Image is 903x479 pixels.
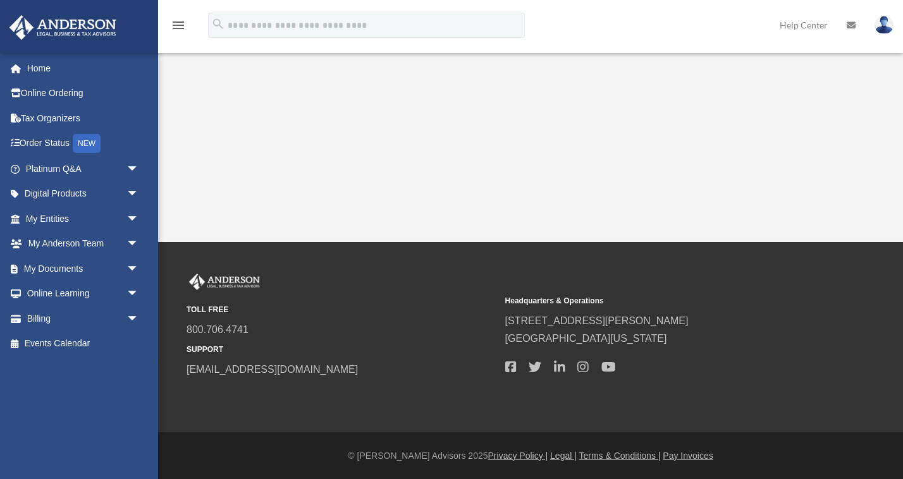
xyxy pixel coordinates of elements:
[9,306,158,331] a: Billingarrow_drop_down
[126,281,152,307] span: arrow_drop_down
[9,206,158,231] a: My Entitiesarrow_drop_down
[488,451,548,461] a: Privacy Policy |
[187,343,496,356] small: SUPPORT
[9,56,158,81] a: Home
[9,256,158,281] a: My Documentsarrow_drop_down
[9,81,158,106] a: Online Ordering
[9,331,158,356] a: Events Calendar
[126,231,152,257] span: arrow_drop_down
[505,294,815,308] small: Headquarters & Operations
[9,181,158,207] a: Digital Productsarrow_drop_down
[187,274,262,290] img: Anderson Advisors Platinum Portal
[505,315,689,326] a: [STREET_ADDRESS][PERSON_NAME]
[505,333,667,344] a: [GEOGRAPHIC_DATA][US_STATE]
[187,303,496,317] small: TOLL FREE
[126,181,152,207] span: arrow_drop_down
[126,206,152,232] span: arrow_drop_down
[171,22,186,33] a: menu
[158,448,903,464] div: © [PERSON_NAME] Advisors 2025
[187,364,358,375] a: [EMAIL_ADDRESS][DOMAIN_NAME]
[126,306,152,332] span: arrow_drop_down
[171,18,186,33] i: menu
[9,156,158,181] a: Platinum Q&Aarrow_drop_down
[126,256,152,282] span: arrow_drop_down
[550,451,577,461] a: Legal |
[663,451,713,461] a: Pay Invoices
[9,281,158,306] a: Online Learningarrow_drop_down
[875,16,894,34] img: User Pic
[187,324,249,335] a: 800.706.4741
[211,17,225,31] i: search
[9,106,158,131] a: Tax Organizers
[126,156,152,182] span: arrow_drop_down
[9,231,158,257] a: My Anderson Teamarrow_drop_down
[73,134,101,153] div: NEW
[9,131,158,157] a: Order StatusNEW
[6,15,120,40] img: Anderson Advisors Platinum Portal
[579,451,661,461] a: Terms & Conditions |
